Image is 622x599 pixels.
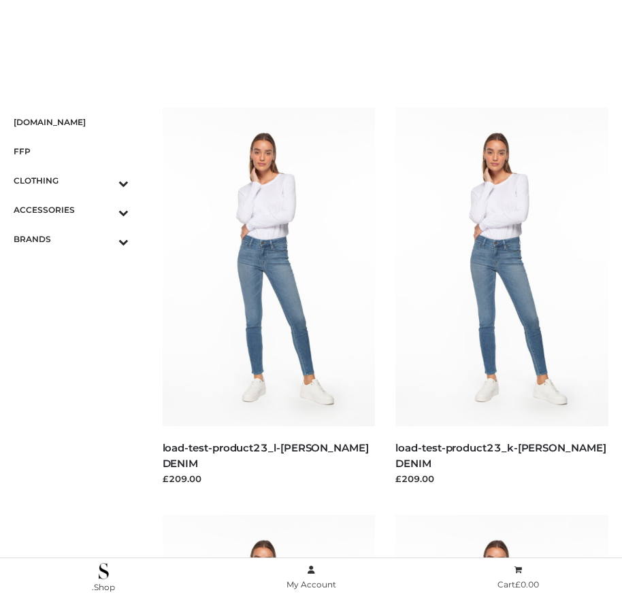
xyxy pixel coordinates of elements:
[163,441,369,470] a: load-test-product23_l-[PERSON_NAME] DENIM
[163,472,376,485] div: £209.00
[14,143,129,159] span: FFP
[14,137,129,166] a: FFP
[14,166,129,195] a: CLOTHINGToggle Submenu
[14,195,129,224] a: ACCESSORIESToggle Submenu
[14,224,129,254] a: BRANDSToggle Submenu
[395,472,608,485] div: £209.00
[14,107,129,137] a: [DOMAIN_NAME]
[395,441,606,470] a: load-test-product23_k-[PERSON_NAME] DENIM
[99,563,109,579] img: .Shop
[14,202,129,218] span: ACCESSORIES
[208,562,415,593] a: My Account
[14,114,129,130] span: [DOMAIN_NAME]
[92,582,115,592] span: .Shop
[81,224,129,254] button: Toggle Submenu
[497,579,539,589] span: Cart
[81,195,129,224] button: Toggle Submenu
[287,579,336,589] span: My Account
[414,562,622,593] a: Cart£0.00
[515,579,521,589] span: £
[14,173,129,188] span: CLOTHING
[81,166,129,195] button: Toggle Submenu
[515,579,539,589] bdi: 0.00
[14,231,129,247] span: BRANDS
